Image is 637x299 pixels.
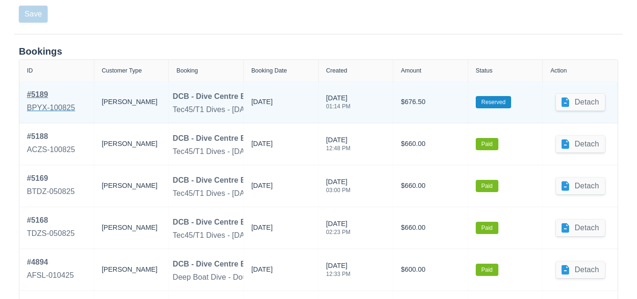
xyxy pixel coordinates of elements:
[326,93,351,115] div: [DATE]
[173,104,365,115] div: Tec45/T1 Dives - [DATE] 8.30am [GEOGRAPHIC_DATA]
[401,67,421,74] div: Amount
[326,67,347,74] div: Created
[27,215,74,226] div: # 5168
[173,259,262,270] div: DCB - Dive Centre Bondi
[556,261,605,278] button: Detach
[326,135,351,157] div: [DATE]
[27,89,75,115] a: #5189BPYX-100825
[476,264,498,276] label: Paid
[326,145,351,151] div: 12:48 PM
[326,187,351,193] div: 03:00 PM
[27,215,74,241] a: #5168TDZS-050825
[173,188,395,199] div: Tec45/T1 Dives - [DATE] - 1pm Departure [GEOGRAPHIC_DATA]
[102,131,161,157] div: [PERSON_NAME]
[27,228,74,239] div: TDZS-050825
[27,102,75,113] div: BPYX-100825
[27,257,74,268] div: # 4894
[27,131,75,142] div: # 5188
[102,67,142,74] div: Customer Type
[401,257,460,283] div: $600.00
[251,223,273,237] div: [DATE]
[173,133,262,144] div: DCB - Dive Centre Bondi
[251,67,287,74] div: Booking Date
[102,89,161,115] div: [PERSON_NAME]
[476,222,498,234] label: Paid
[102,173,161,199] div: [PERSON_NAME]
[27,131,75,157] a: #5188ACZS-100825
[27,257,74,283] a: #4894AFSL-010425
[251,97,273,111] div: [DATE]
[173,272,365,283] div: Deep Boat Dive - Doubt Reef 1pm Departure Little Manly
[27,89,75,100] div: # 5189
[476,180,498,192] label: Paid
[326,104,351,109] div: 01:14 PM
[27,173,74,184] div: # 5169
[476,96,511,108] label: Reserved
[27,67,33,74] div: ID
[27,144,75,155] div: ACZS-100825
[251,139,273,153] div: [DATE]
[173,230,401,241] div: Tec45/T1 Dives - [DATE] 7.30am Departure [GEOGRAPHIC_DATA]
[251,265,273,279] div: [DATE]
[173,91,262,102] div: DCB - Dive Centre Bondi
[176,67,198,74] div: Booking
[102,215,161,241] div: [PERSON_NAME]
[556,178,605,194] button: Detach
[173,146,361,157] div: Tec45/T1 Dives - [DATE] - 1030 [GEOGRAPHIC_DATA]
[27,186,74,197] div: BTDZ-050825
[326,177,351,199] div: [DATE]
[173,217,262,228] div: DCB - Dive Centre Bondi
[326,229,351,235] div: 02:23 PM
[401,131,460,157] div: $660.00
[326,271,351,277] div: 12:33 PM
[401,89,460,115] div: $676.50
[173,175,262,186] div: DCB - Dive Centre Bondi
[27,173,74,199] a: #5169BTDZ-050825
[102,257,161,283] div: [PERSON_NAME]
[556,136,605,153] button: Detach
[556,219,605,236] button: Detach
[326,219,351,241] div: [DATE]
[476,138,498,150] label: Paid
[401,215,460,241] div: $660.00
[476,67,493,74] div: Status
[19,46,618,57] div: Bookings
[251,181,273,195] div: [DATE]
[556,94,605,111] button: Detach
[550,67,567,74] div: Action
[401,173,460,199] div: $660.00
[27,270,74,281] div: AFSL-010425
[326,261,351,283] div: [DATE]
